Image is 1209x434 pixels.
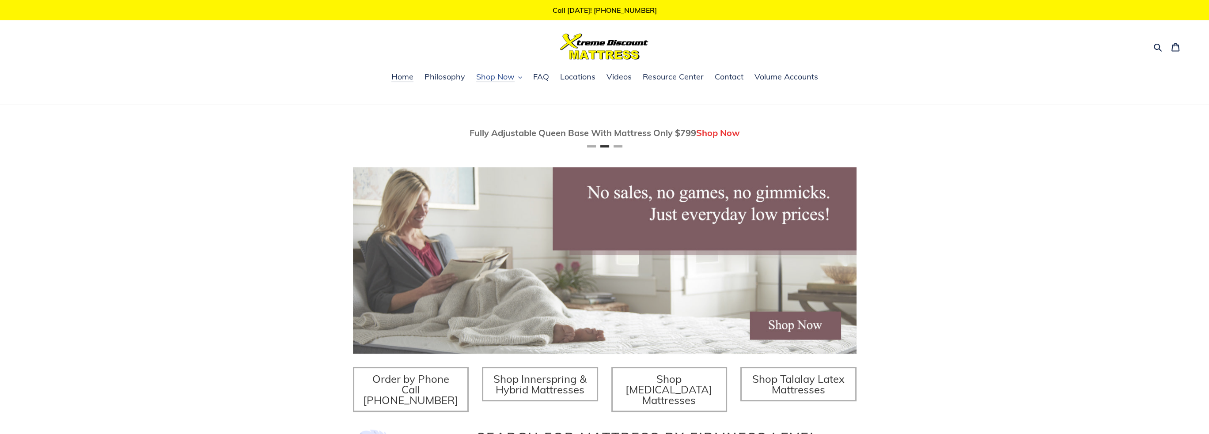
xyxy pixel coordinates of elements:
[482,367,598,401] a: Shop Innerspring & Hybrid Mattresses
[754,72,818,82] span: Volume Accounts
[533,72,549,82] span: FAQ
[470,127,696,138] span: Fully Adjustable Queen Base With Mattress Only $799
[715,72,743,82] span: Contact
[696,127,740,138] span: Shop Now
[587,145,596,147] button: Page 1
[353,367,469,412] a: Order by Phone Call [PHONE_NUMBER]
[600,145,609,147] button: Page 2
[643,72,704,82] span: Resource Center
[391,72,413,82] span: Home
[560,34,648,60] img: Xtreme Discount Mattress
[752,372,845,396] span: Shop Talalay Latex Mattresses
[638,71,708,84] a: Resource Center
[750,71,822,84] a: Volume Accounts
[560,72,595,82] span: Locations
[493,372,587,396] span: Shop Innerspring & Hybrid Mattresses
[611,367,728,412] a: Shop [MEDICAL_DATA] Mattresses
[353,167,857,354] img: herobannermay2022-1652879215306_1200x.jpg
[529,71,553,84] a: FAQ
[614,145,622,147] button: Page 3
[476,72,515,82] span: Shop Now
[740,367,857,401] a: Shop Talalay Latex Mattresses
[424,72,465,82] span: Philosophy
[710,71,748,84] a: Contact
[363,372,459,407] span: Order by Phone Call [PHONE_NUMBER]
[387,71,418,84] a: Home
[602,71,636,84] a: Videos
[556,71,600,84] a: Locations
[420,71,470,84] a: Philosophy
[606,72,632,82] span: Videos
[472,71,527,84] button: Shop Now
[625,372,713,407] span: Shop [MEDICAL_DATA] Mattresses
